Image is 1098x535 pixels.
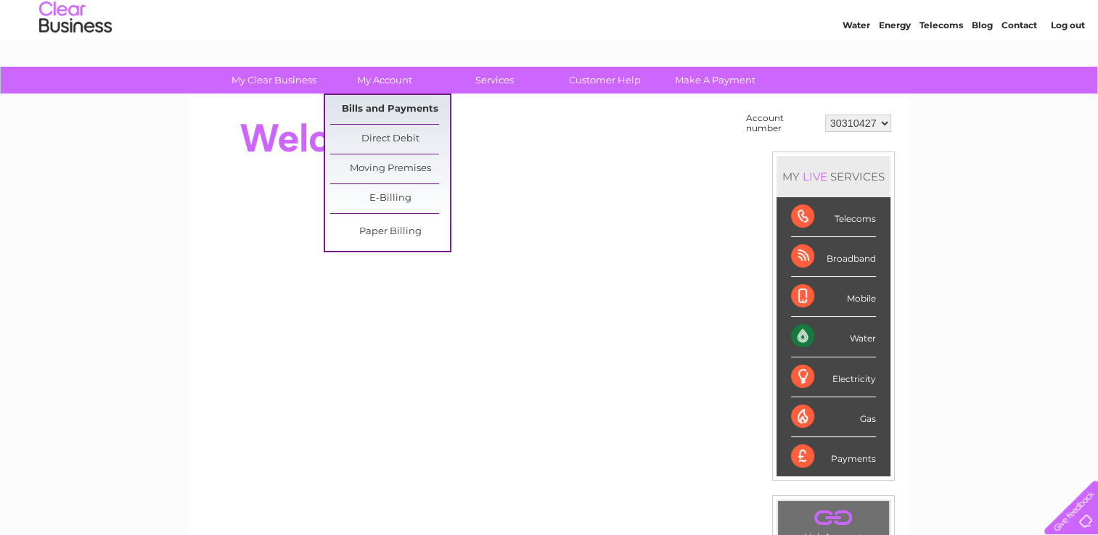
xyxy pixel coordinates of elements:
[1001,62,1037,72] a: Contact
[791,277,876,317] div: Mobile
[324,67,444,94] a: My Account
[791,317,876,357] div: Water
[791,357,876,397] div: Electricity
[742,109,822,137] td: Account number
[791,397,876,437] div: Gas
[791,437,876,476] div: Payments
[655,67,775,94] a: Make A Payment
[791,237,876,277] div: Broadband
[330,184,450,213] a: E-Billing
[972,62,993,72] a: Blog
[879,62,911,72] a: Energy
[919,62,963,72] a: Telecoms
[791,197,876,237] div: Telecoms
[330,154,450,183] a: Moving Premises
[824,7,925,25] a: 0333 014 3131
[330,95,450,124] a: Bills and Payments
[1050,62,1084,72] a: Log out
[330,217,450,246] a: Paper Billing
[800,170,830,183] div: LIVE
[38,38,112,82] img: logo.png
[207,8,893,70] div: Clear Business is a trading name of Verastar Limited (registered in [GEOGRAPHIC_DATA] No. 3667643...
[214,67,334,94] a: My Clear Business
[777,156,890,197] div: MY SERVICES
[435,67,554,94] a: Services
[545,67,665,94] a: Customer Help
[843,62,870,72] a: Water
[782,505,885,530] a: .
[330,125,450,154] a: Direct Debit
